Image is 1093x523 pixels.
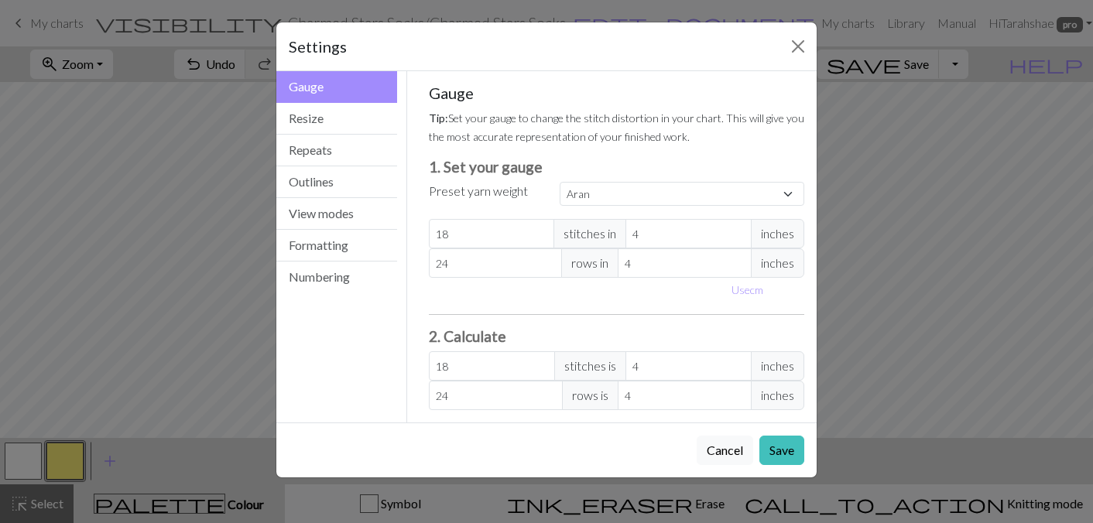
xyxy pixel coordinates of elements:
span: rows is [562,381,618,410]
button: Resize [276,103,397,135]
label: Preset yarn weight [429,182,528,200]
button: Numbering [276,261,397,292]
span: inches [751,248,804,278]
button: Repeats [276,135,397,166]
h5: Settings [289,35,347,58]
span: inches [751,381,804,410]
h5: Gauge [429,84,805,102]
button: Save [759,436,804,465]
h3: 2. Calculate [429,327,805,345]
button: Formatting [276,230,397,261]
span: inches [751,351,804,381]
button: View modes [276,198,397,230]
small: Set your gauge to change the stitch distortion in your chart. This will give you the most accurat... [429,111,804,143]
button: Gauge [276,71,397,103]
span: inches [751,219,804,248]
h3: 1. Set your gauge [429,158,805,176]
button: Usecm [725,278,770,302]
strong: Tip: [429,111,448,125]
button: Outlines [276,166,397,198]
span: stitches is [554,351,626,381]
button: Cancel [697,436,753,465]
span: stitches in [553,219,626,248]
button: Close [786,34,810,59]
span: rows in [561,248,618,278]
